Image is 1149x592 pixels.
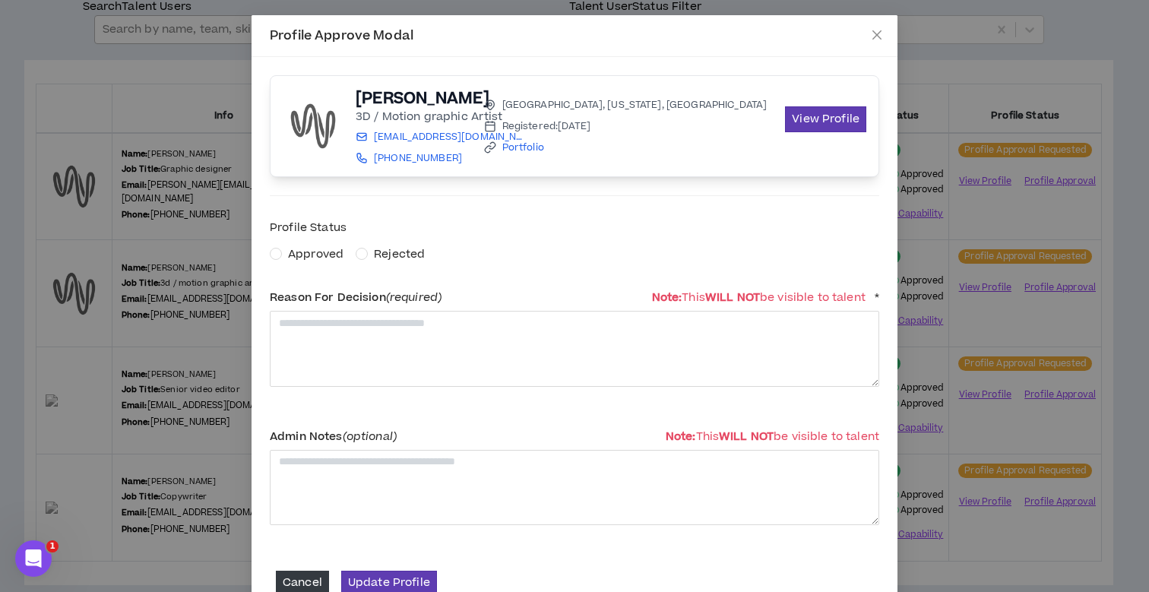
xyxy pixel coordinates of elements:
a: View Profile [785,106,866,132]
span: Approved [288,246,343,262]
span: [EMAIL_ADDRESS][DOMAIN_NAME] [374,131,523,143]
a: [EMAIL_ADDRESS][DOMAIN_NAME] [356,131,523,143]
span: This be visible to talent [652,290,866,305]
i: (optional) [343,429,397,445]
b: WILL NOT [705,290,760,305]
span: Rejected [374,246,425,262]
span: [PHONE_NUMBER] [374,152,462,164]
span: 1 [46,540,59,552]
p: 3D / Motion graphic Artist [356,109,523,125]
label: Profile Status [270,214,879,241]
span: Reason For Decision [270,290,442,305]
a: [PHONE_NUMBER] [356,152,523,164]
img: Huisoo Lee [283,96,343,157]
div: Profile Approve Modal [270,27,879,44]
b: Note: [666,429,696,445]
span: Admin Notes [270,429,397,445]
span: close [871,29,883,41]
button: Close [856,15,897,56]
b: WILL NOT [719,429,774,445]
i: (required) [386,290,442,305]
iframe: Intercom live chat [15,540,52,577]
span: This be visible to talent [666,429,879,445]
h2: [PERSON_NAME] [356,88,523,109]
b: Note: [652,290,682,305]
a: Portfolio [502,141,544,154]
span: Registered: [DATE] [502,120,590,132]
span: [GEOGRAPHIC_DATA], [US_STATE], [GEOGRAPHIC_DATA] [502,99,768,111]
